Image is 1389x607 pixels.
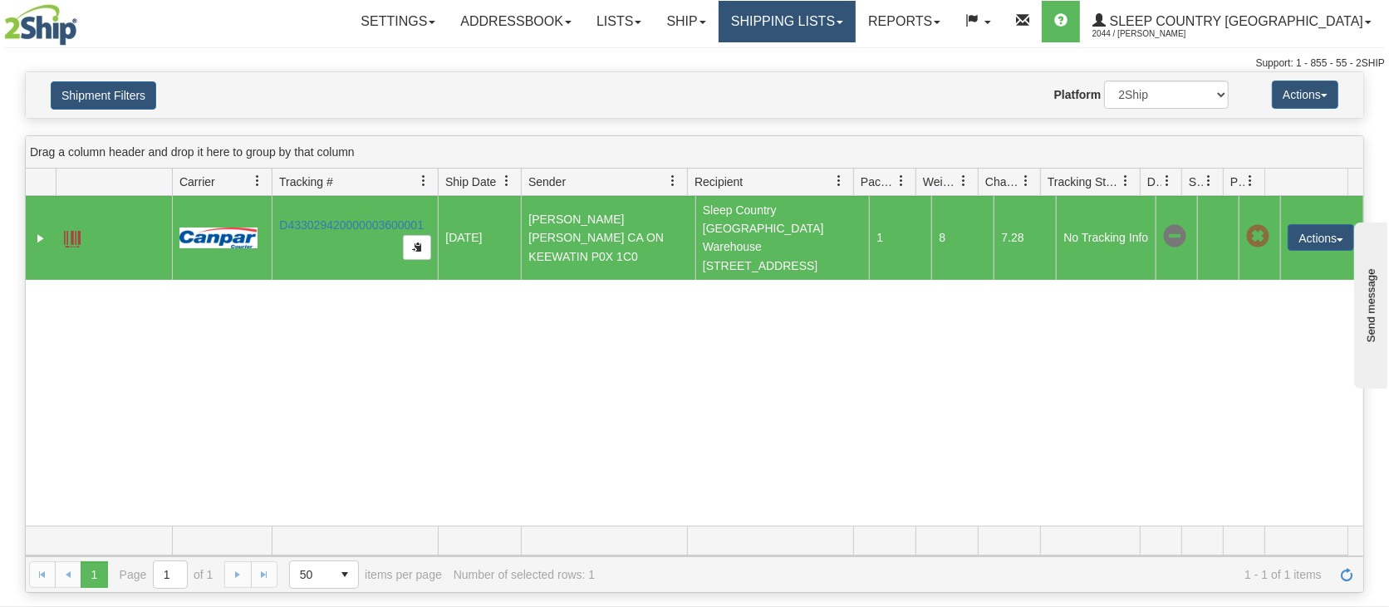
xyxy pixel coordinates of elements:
span: select [331,561,358,588]
a: Delivery Status filter column settings [1153,167,1181,195]
a: Recipient filter column settings [825,167,853,195]
td: No Tracking Info [1056,196,1156,280]
span: Delivery Status [1147,174,1161,190]
span: Shipment Issues [1189,174,1203,190]
span: Carrier [179,174,215,190]
div: Send message [12,14,154,27]
td: [DATE] [438,196,521,280]
a: Expand [32,230,49,247]
span: Tracking # [279,174,333,190]
span: Sender [528,174,566,190]
span: items per page [289,560,442,589]
button: Actions [1272,81,1338,109]
span: 2044 / [PERSON_NAME] [1092,26,1217,42]
a: Settings [348,1,448,42]
span: Pickup Not Assigned [1246,225,1269,248]
a: Carrier filter column settings [243,167,272,195]
a: D433029420000003600001 [279,218,424,232]
span: Page 1 [81,561,107,588]
a: Lists [584,1,654,42]
input: Page 1 [154,561,187,588]
a: Tracking # filter column settings [410,167,438,195]
a: Shipment Issues filter column settings [1195,167,1223,195]
button: Shipment Filters [51,81,156,110]
a: Weight filter column settings [950,167,978,195]
iframe: chat widget [1351,218,1387,388]
td: 7.28 [994,196,1056,280]
span: 50 [300,566,321,583]
a: Addressbook [448,1,584,42]
div: grid grouping header [26,136,1363,169]
span: Page sizes drop down [289,560,359,589]
a: Charge filter column settings [1012,167,1040,195]
a: Sleep Country [GEOGRAPHIC_DATA] 2044 / [PERSON_NAME] [1080,1,1384,42]
span: Weight [923,174,958,190]
div: Support: 1 - 855 - 55 - 2SHIP [4,56,1385,71]
a: Packages filter column settings [887,167,915,195]
span: No Tracking Info [1163,225,1186,248]
button: Copy to clipboard [403,235,431,260]
a: Label [64,223,81,250]
td: 1 [869,196,931,280]
span: Charge [985,174,1020,190]
img: 14 - Canpar [179,228,258,248]
button: Actions [1288,224,1354,251]
a: Refresh [1333,561,1360,588]
a: Ship [654,1,718,42]
img: logo2044.jpg [4,4,77,46]
a: Pickup Status filter column settings [1236,167,1264,195]
a: Reports [856,1,953,42]
a: Shipping lists [719,1,856,42]
span: Recipient [694,174,743,190]
span: Page of 1 [120,560,214,589]
span: Ship Date [445,174,496,190]
div: Number of selected rows: 1 [454,568,595,581]
a: Tracking Status filter column settings [1112,167,1140,195]
a: Ship Date filter column settings [493,167,521,195]
td: Sleep Country [GEOGRAPHIC_DATA] Warehouse [STREET_ADDRESS] [695,196,870,280]
span: Tracking Status [1048,174,1120,190]
span: Sleep Country [GEOGRAPHIC_DATA] [1106,14,1363,28]
span: Pickup Status [1230,174,1244,190]
td: 8 [931,196,994,280]
label: Platform [1054,86,1102,103]
td: [PERSON_NAME] [PERSON_NAME] CA ON KEEWATIN P0X 1C0 [521,196,695,280]
span: Packages [861,174,896,190]
a: Sender filter column settings [659,167,687,195]
span: 1 - 1 of 1 items [606,568,1322,581]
